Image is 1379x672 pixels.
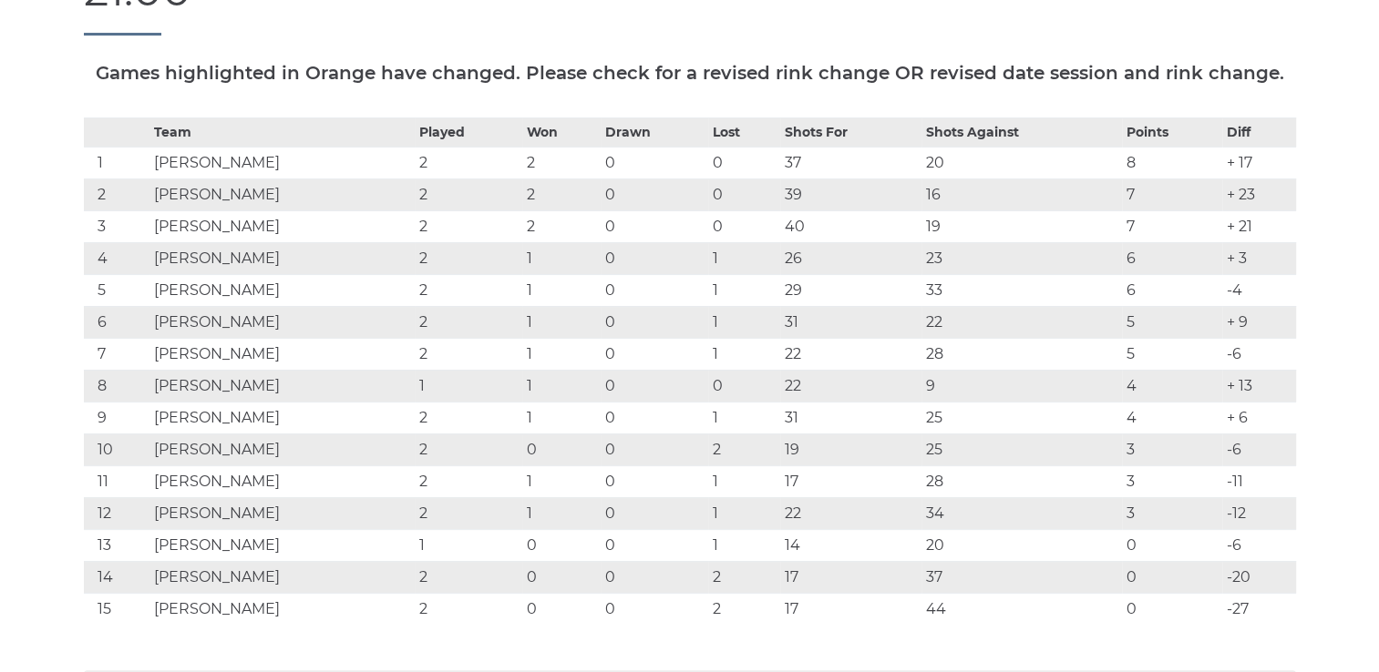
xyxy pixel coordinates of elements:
[522,529,601,561] td: 0
[415,178,522,210] td: 2
[522,306,601,338] td: 1
[780,274,921,306] td: 29
[84,274,150,306] td: 5
[84,242,150,274] td: 4
[780,306,921,338] td: 31
[601,529,708,561] td: 0
[921,402,1122,433] td: 25
[415,370,522,402] td: 1
[1222,178,1296,210] td: + 23
[84,63,1296,83] h5: Games highlighted in Orange have changed. Please check for a revised rink change OR revised date ...
[601,593,708,625] td: 0
[780,370,921,402] td: 22
[780,465,921,497] td: 17
[415,529,522,561] td: 1
[780,561,921,593] td: 17
[149,433,415,465] td: [PERSON_NAME]
[84,306,150,338] td: 6
[149,306,415,338] td: [PERSON_NAME]
[601,465,708,497] td: 0
[1122,593,1222,625] td: 0
[84,561,150,593] td: 14
[415,433,522,465] td: 2
[708,117,780,147] th: Lost
[1222,306,1296,338] td: + 9
[921,210,1122,242] td: 19
[149,465,415,497] td: [PERSON_NAME]
[921,274,1122,306] td: 33
[149,210,415,242] td: [PERSON_NAME]
[84,147,150,178] td: 1
[708,370,780,402] td: 0
[522,147,601,178] td: 2
[780,497,921,529] td: 22
[149,117,415,147] th: Team
[601,306,708,338] td: 0
[708,338,780,370] td: 1
[1122,117,1222,147] th: Points
[84,370,150,402] td: 8
[84,497,150,529] td: 12
[1222,338,1296,370] td: -6
[1222,117,1296,147] th: Diff
[1222,529,1296,561] td: -6
[84,593,150,625] td: 15
[1222,561,1296,593] td: -20
[1122,242,1222,274] td: 6
[84,210,150,242] td: 3
[1122,306,1222,338] td: 5
[415,561,522,593] td: 2
[149,402,415,433] td: [PERSON_NAME]
[1122,370,1222,402] td: 4
[522,433,601,465] td: 0
[415,593,522,625] td: 2
[1222,210,1296,242] td: + 21
[780,210,921,242] td: 40
[780,593,921,625] td: 17
[921,370,1122,402] td: 9
[921,306,1122,338] td: 22
[601,497,708,529] td: 0
[601,433,708,465] td: 0
[1122,338,1222,370] td: 5
[522,370,601,402] td: 1
[149,338,415,370] td: [PERSON_NAME]
[921,465,1122,497] td: 28
[601,210,708,242] td: 0
[415,117,522,147] th: Played
[522,465,601,497] td: 1
[708,561,780,593] td: 2
[708,593,780,625] td: 2
[921,147,1122,178] td: 20
[149,561,415,593] td: [PERSON_NAME]
[84,402,150,433] td: 9
[522,117,601,147] th: Won
[522,242,601,274] td: 1
[1222,593,1296,625] td: -27
[921,497,1122,529] td: 34
[601,117,708,147] th: Drawn
[149,147,415,178] td: [PERSON_NAME]
[708,210,780,242] td: 0
[415,465,522,497] td: 2
[708,306,780,338] td: 1
[415,402,522,433] td: 2
[522,338,601,370] td: 1
[1122,561,1222,593] td: 0
[522,178,601,210] td: 2
[1222,433,1296,465] td: -6
[780,147,921,178] td: 37
[780,338,921,370] td: 22
[522,497,601,529] td: 1
[780,178,921,210] td: 39
[921,433,1122,465] td: 25
[921,242,1122,274] td: 23
[415,210,522,242] td: 2
[522,210,601,242] td: 2
[601,402,708,433] td: 0
[522,561,601,593] td: 0
[1222,242,1296,274] td: + 3
[780,242,921,274] td: 26
[780,402,921,433] td: 31
[84,178,150,210] td: 2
